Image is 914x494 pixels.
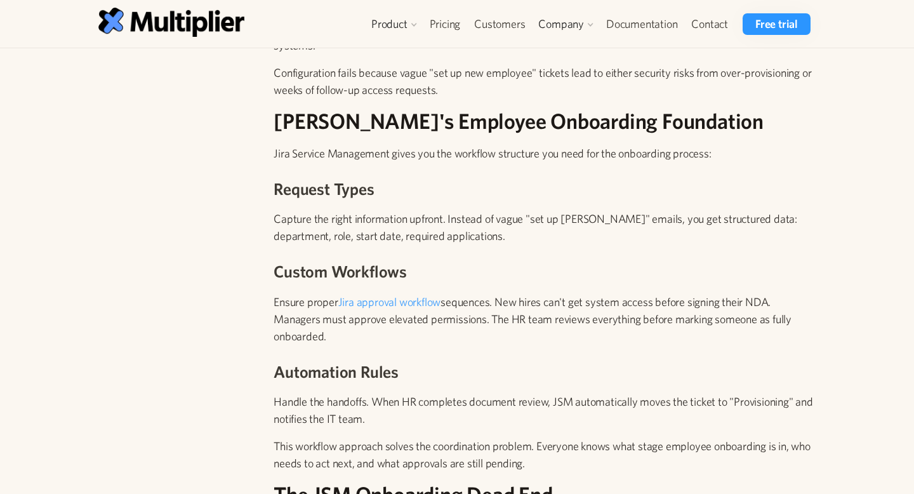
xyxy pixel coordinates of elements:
[423,13,468,35] a: Pricing
[599,13,684,35] a: Documentation
[467,13,532,35] a: Customers
[338,295,441,309] a: Jira approval workflow
[274,362,399,381] strong: Automation Rules
[538,17,584,32] div: Company
[274,64,816,98] p: Configuration fails because vague "set up new employee" tickets lead to either security risks fro...
[274,393,816,427] p: Handle the handoffs. When HR completes document review, JSM automatically moves the ticket to "Pr...
[274,179,374,198] strong: Request Types
[371,17,407,32] div: Product
[274,262,407,281] strong: Custom Workflows
[684,13,735,35] a: Contact
[274,293,816,345] p: Ensure proper sequences. New hires can't get system access before signing their NDA. Managers mus...
[274,437,816,472] p: This workflow approach solves the coordination problem. Everyone knows what stage employee onboar...
[274,109,816,135] h2: [PERSON_NAME]'s Employee Onboarding Foundation
[274,145,816,162] p: Jira Service Management gives you the workflow structure you need for the onboarding process:
[365,13,423,35] div: Product
[743,13,811,35] a: Free trial
[532,13,599,35] div: Company
[274,210,816,244] p: Capture the right information upfront. Instead of vague "set up [PERSON_NAME]" emails, you get st...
